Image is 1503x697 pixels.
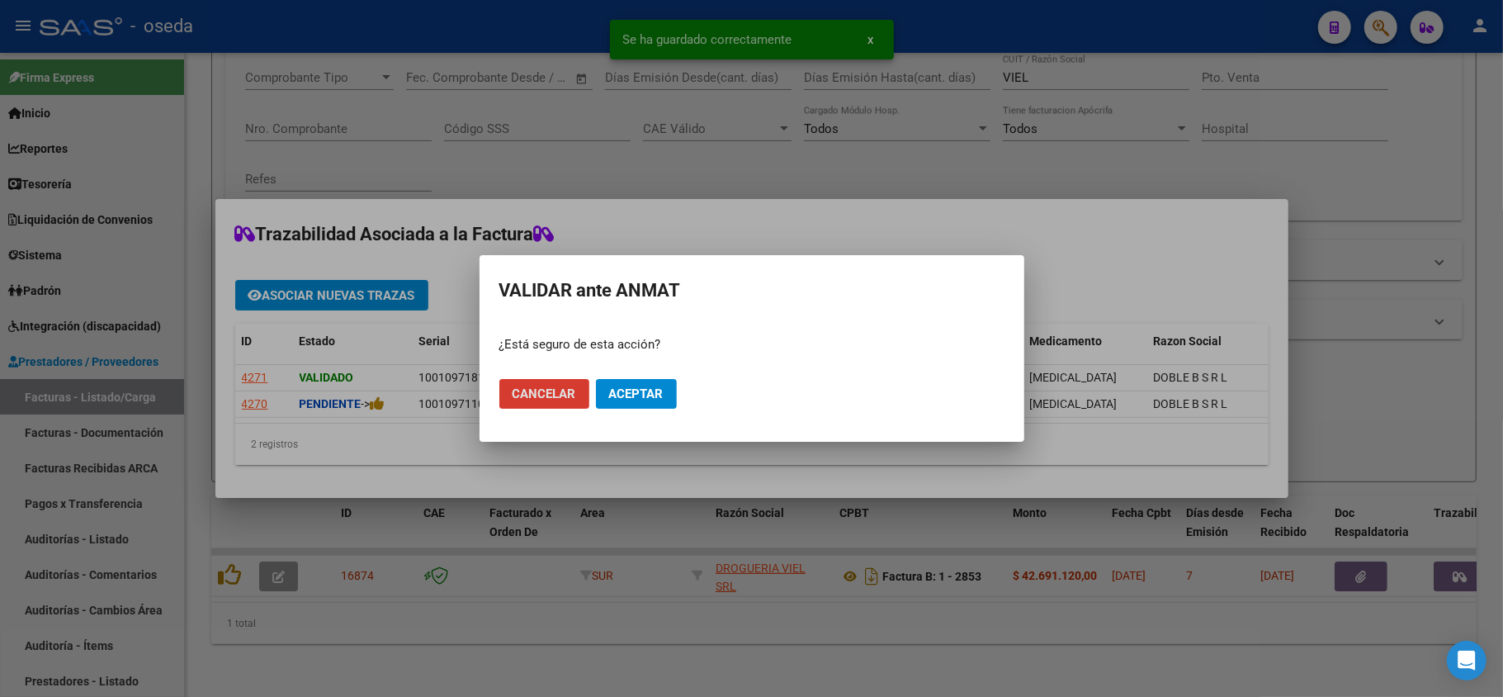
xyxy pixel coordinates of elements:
[513,386,576,401] span: Cancelar
[596,379,677,409] button: Aceptar
[499,275,1004,306] h2: VALIDAR ante ANMAT
[499,379,589,409] button: Cancelar
[1447,641,1486,680] div: Open Intercom Messenger
[609,386,664,401] span: Aceptar
[499,335,1004,354] p: ¿Está seguro de esta acción?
